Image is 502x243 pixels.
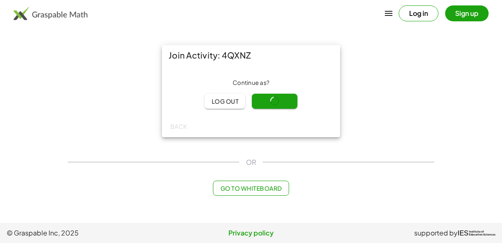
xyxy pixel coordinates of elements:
span: OR [246,157,256,167]
button: Log in [399,5,438,21]
div: Continue as ? [169,79,333,87]
span: Institute of Education Sciences [469,230,495,236]
span: Log out [211,97,238,105]
a: IESInstitute ofEducation Sciences [458,228,495,238]
span: © Graspable Inc, 2025 [7,228,169,238]
span: Go to Whiteboard [220,184,282,192]
button: Go to Whiteboard [213,181,289,196]
button: Sign up [445,5,489,21]
div: Join Activity: 4QXNZ [162,45,340,65]
span: supported by [414,228,458,238]
span: IES [458,229,469,237]
button: Log out [205,94,245,109]
a: Privacy policy [169,228,332,238]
